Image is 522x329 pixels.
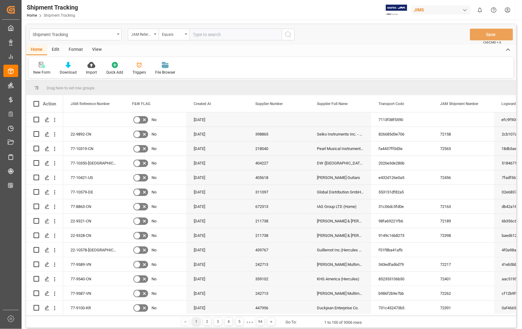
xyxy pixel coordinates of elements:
[186,156,248,170] div: [DATE]
[310,301,371,315] div: Duckjean Enterprise Co.
[371,185,433,199] div: 553151df82a5
[63,185,125,199] div: 77-10579-DE
[433,272,494,286] div: 72401
[26,272,63,286] div: Press SPACE to select this row.
[132,102,150,106] span: F&W FLAG
[132,70,146,75] div: Triggers
[371,156,433,170] div: 2026e3de286b
[411,4,473,16] button: JIMS
[248,127,310,141] div: 398865
[33,70,51,75] div: New Form
[310,214,371,228] div: [PERSON_NAME] & [PERSON_NAME] (US funds China)(W/T*)-
[152,171,156,185] span: No
[433,301,494,315] div: 72391
[371,170,433,185] div: e432d126e0a5
[248,185,310,199] div: 311097
[186,243,248,257] div: [DATE]
[131,30,152,37] div: JAM Reference Number
[26,112,63,127] div: Press SPACE to select this row.
[26,156,63,170] div: Press SPACE to select this row.
[371,272,433,286] div: 852353106b30
[310,228,371,242] div: [PERSON_NAME] & [PERSON_NAME] (US funds China)(W/T*)-
[26,228,63,243] div: Press SPACE to select this row.
[63,127,125,141] div: 22-9892-CN
[186,185,248,199] div: [DATE]
[26,301,63,315] div: Press SPACE to select this row.
[310,272,371,286] div: KHS America (Hercules)
[186,127,248,141] div: [DATE]
[433,257,494,271] div: 72217
[47,86,95,90] span: Drag here to set row groups
[71,102,110,106] span: JAM Reference Number
[255,102,283,106] span: Supplier Number
[371,112,433,127] div: 7113f38f5590
[246,320,253,324] div: ● ● ●
[484,40,501,45] span: Ctrl/CMD + S
[310,156,371,170] div: DW ([GEOGRAPHIC_DATA])
[386,5,407,15] img: Exertis%20JAM%20-%20Email%20Logo.jpg_1722504956.jpg
[248,301,310,315] div: 447956
[310,286,371,300] div: [PERSON_NAME] Multimedia [GEOGRAPHIC_DATA]
[236,318,243,326] div: 5
[128,29,159,40] button: open menu
[159,29,189,40] button: open menu
[286,319,297,325] div: Go To:
[29,29,122,40] button: open menu
[106,70,123,75] div: Quick Add
[411,6,471,14] div: JIMS
[63,170,125,185] div: 77-10421-US
[282,29,295,40] button: search button
[317,102,348,106] span: Supplier Full Name
[433,141,494,156] div: 72565
[371,199,433,213] div: 31c06dc5fd0e
[186,301,248,315] div: [DATE]
[26,214,63,228] div: Press SPACE to select this row.
[87,45,106,55] div: View
[152,243,156,257] span: No
[440,102,479,106] span: JAM Shipment Number
[433,170,494,185] div: 72456
[378,102,404,106] span: Transport Code
[86,70,97,75] div: Import
[26,199,63,214] div: Press SPACE to select this row.
[186,112,248,127] div: [DATE]
[63,141,125,156] div: 77-10319-CN
[152,272,156,286] span: No
[248,257,310,271] div: 242713
[186,272,248,286] div: [DATE]
[470,29,513,40] button: Save
[152,258,156,272] span: No
[26,45,47,55] div: Home
[248,170,310,185] div: 405618
[203,318,211,326] div: 2
[64,45,87,55] div: Format
[325,319,362,326] div: 1 to 100 of 9306 rows
[63,301,125,315] div: 77-9100-KR
[473,3,487,17] button: show 0 new notifications
[63,286,125,300] div: 77-9587-VN
[310,199,371,213] div: IAG Group LTD (Home)
[152,156,156,170] span: No
[162,30,183,37] div: Equals
[152,142,156,156] span: No
[63,214,125,228] div: 22-9321-CN
[310,141,371,156] div: Pearl Musical Instrument ([GEOGRAPHIC_DATA])
[26,170,63,185] div: Press SPACE to select this row.
[371,257,433,271] div: 343edfad6d79
[26,185,63,199] div: Press SPACE to select this row.
[189,29,282,40] input: Type to search
[60,70,77,75] div: Download
[186,214,248,228] div: [DATE]
[26,243,63,257] div: Press SPACE to select this row.
[433,228,494,242] div: 72398
[192,318,200,326] div: 1
[33,30,115,38] div: Shipment Tracking
[152,286,156,301] span: No
[63,156,125,170] div: 77-10350-[GEOGRAPHIC_DATA]
[186,228,248,242] div: [DATE]
[186,199,248,213] div: [DATE]
[310,127,371,141] div: Seiko Instruments Inc. - 212
[248,286,310,300] div: 242713
[186,286,248,300] div: [DATE]
[26,127,63,141] div: Press SPACE to select this row.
